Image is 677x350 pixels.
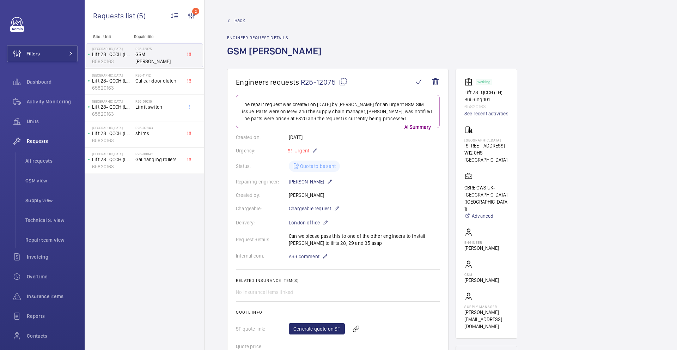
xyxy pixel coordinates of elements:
[27,253,78,260] span: Invoicing
[464,103,508,110] p: 65820163
[289,253,319,260] span: Add comment
[464,78,476,86] img: elevator.svg
[92,47,133,51] p: [GEOGRAPHIC_DATA]
[85,34,131,39] p: Site - Unit
[236,278,440,283] h2: Related insurance item(s)
[135,103,182,110] span: Limit switch
[464,142,508,149] p: [STREET_ADDRESS]
[464,149,508,163] p: W12 0HS [GEOGRAPHIC_DATA]
[25,157,78,164] span: All requests
[134,34,181,39] p: Repair title
[135,156,182,163] span: Gal hanging rollers
[27,78,78,85] span: Dashboard
[402,123,434,131] p: AI Summary
[27,293,78,300] span: Insurance items
[93,11,137,20] span: Requests list
[293,148,309,153] span: Urgent
[27,118,78,125] span: Units
[27,98,78,105] span: Activity Monitoring
[92,103,133,110] p: Lift 28- QCCH (LH) Building 101
[92,156,133,163] p: Lift 28- QCCH (LH) Building 101
[236,78,299,86] span: Engineers requests
[7,45,78,62] button: Filters
[464,272,499,277] p: CSM
[25,197,78,204] span: Supply view
[27,332,78,339] span: Contacts
[289,323,345,334] a: Generate quote on SF
[464,89,508,103] p: Lift 28- QCCH (LH) Building 101
[92,137,133,144] p: 65820163
[135,73,182,77] h2: R25-11712
[92,163,133,170] p: 65820163
[27,138,78,145] span: Requests
[92,73,133,77] p: [GEOGRAPHIC_DATA]
[477,81,490,83] p: Working
[227,44,326,69] h1: GSM [PERSON_NAME]
[92,84,133,91] p: 65820163
[135,99,182,103] h2: R25-09216
[135,126,182,130] h2: R25-07843
[464,245,499,252] p: [PERSON_NAME]
[27,273,78,280] span: Overtime
[234,17,245,24] span: Back
[135,130,182,137] span: shims
[464,309,508,330] p: [PERSON_NAME][EMAIL_ADDRESS][DOMAIN_NAME]
[289,205,331,212] span: Chargeable request
[92,152,133,156] p: [GEOGRAPHIC_DATA]
[92,77,133,84] p: Lift 28- QCCH (LH) Building 101
[92,51,133,58] p: Lift 28- QCCH (LH) Building 101
[135,51,182,65] span: GSM [PERSON_NAME]
[242,101,434,122] p: The repair request was created on [DATE] by [PERSON_NAME] for an urgent GSM SIM issue. Parts were...
[92,126,133,130] p: [GEOGRAPHIC_DATA]
[27,313,78,320] span: Reports
[92,110,133,117] p: 65820163
[26,50,40,57] span: Filters
[92,99,133,103] p: [GEOGRAPHIC_DATA]
[227,35,326,40] h2: Engineer request details
[135,77,182,84] span: Gal car door clutch
[135,47,182,51] h2: R25-12075
[92,58,133,65] p: 65820163
[236,310,440,315] h2: Quote info
[135,152,182,156] h2: R25-00042
[25,177,78,184] span: CSM view
[464,304,508,309] p: Supply manager
[464,138,508,142] p: [GEOGRAPHIC_DATA]
[289,218,328,227] p: London office
[464,212,508,219] a: Advanced
[464,240,499,245] p: Engineer
[25,217,78,224] span: Technical S. view
[464,110,508,117] a: See recent activities
[25,236,78,243] span: Repair team view
[92,130,133,137] p: Lift 28- QCCH (LH) Building 101
[301,78,347,86] span: R25-12075
[464,277,499,284] p: [PERSON_NAME]
[289,177,333,186] p: [PERSON_NAME]
[464,184,508,212] p: CBRE GWS UK- [GEOGRAPHIC_DATA] ([GEOGRAPHIC_DATA])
